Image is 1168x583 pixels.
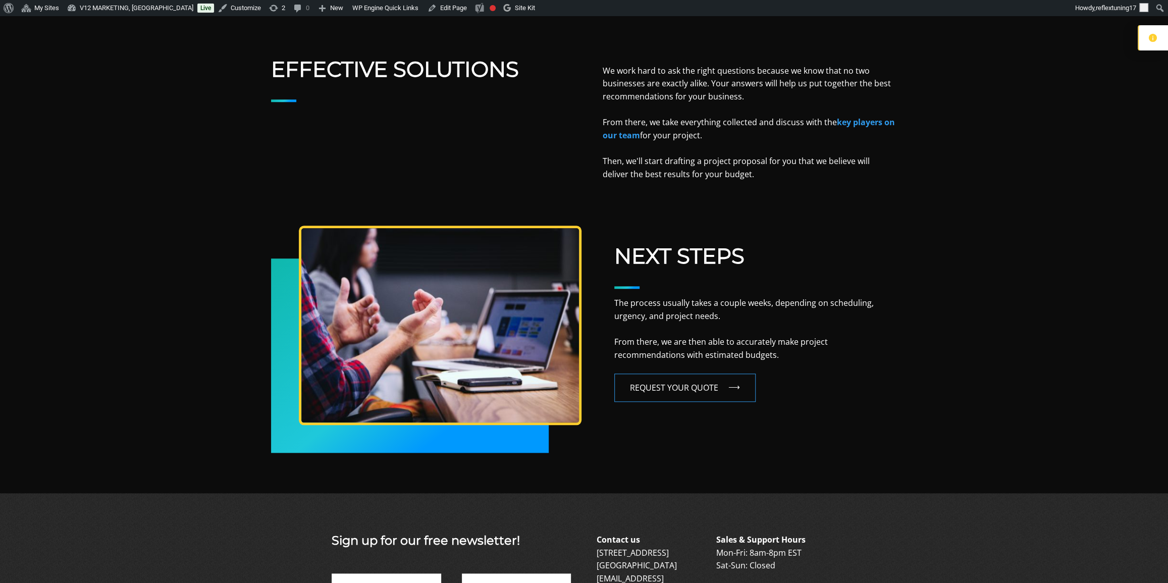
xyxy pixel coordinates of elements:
[1118,535,1168,583] iframe: Chat Widget
[614,374,756,402] a: REQUEST YOUR QUOTE
[271,57,565,82] h2: EFFECTIVE SOLUTIONS
[197,4,214,13] a: Live
[603,117,895,141] a: key players on our team
[614,243,897,269] h2: NEXT STEPS
[332,534,571,548] h3: Sign up for our free newsletter!
[597,547,677,571] a: [STREET_ADDRESS][GEOGRAPHIC_DATA]
[597,534,640,545] b: Contact us
[614,297,897,361] p: The process usually takes a couple weeks, depending on scheduling, urgency, and project needs. Fr...
[716,534,806,545] b: Sales & Support Hours
[515,4,535,12] span: Site Kit
[301,228,579,422] img: NH Marketing Agency
[490,5,496,11] div: Focus keyphrase not set
[716,534,834,572] p: Mon-Fri: 8am-8pm EST Sat-Sun: Closed
[1096,4,1136,12] span: reflextuning17
[603,65,897,181] p: We work hard to ask the right questions because we know that no two businesses are exactly alike....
